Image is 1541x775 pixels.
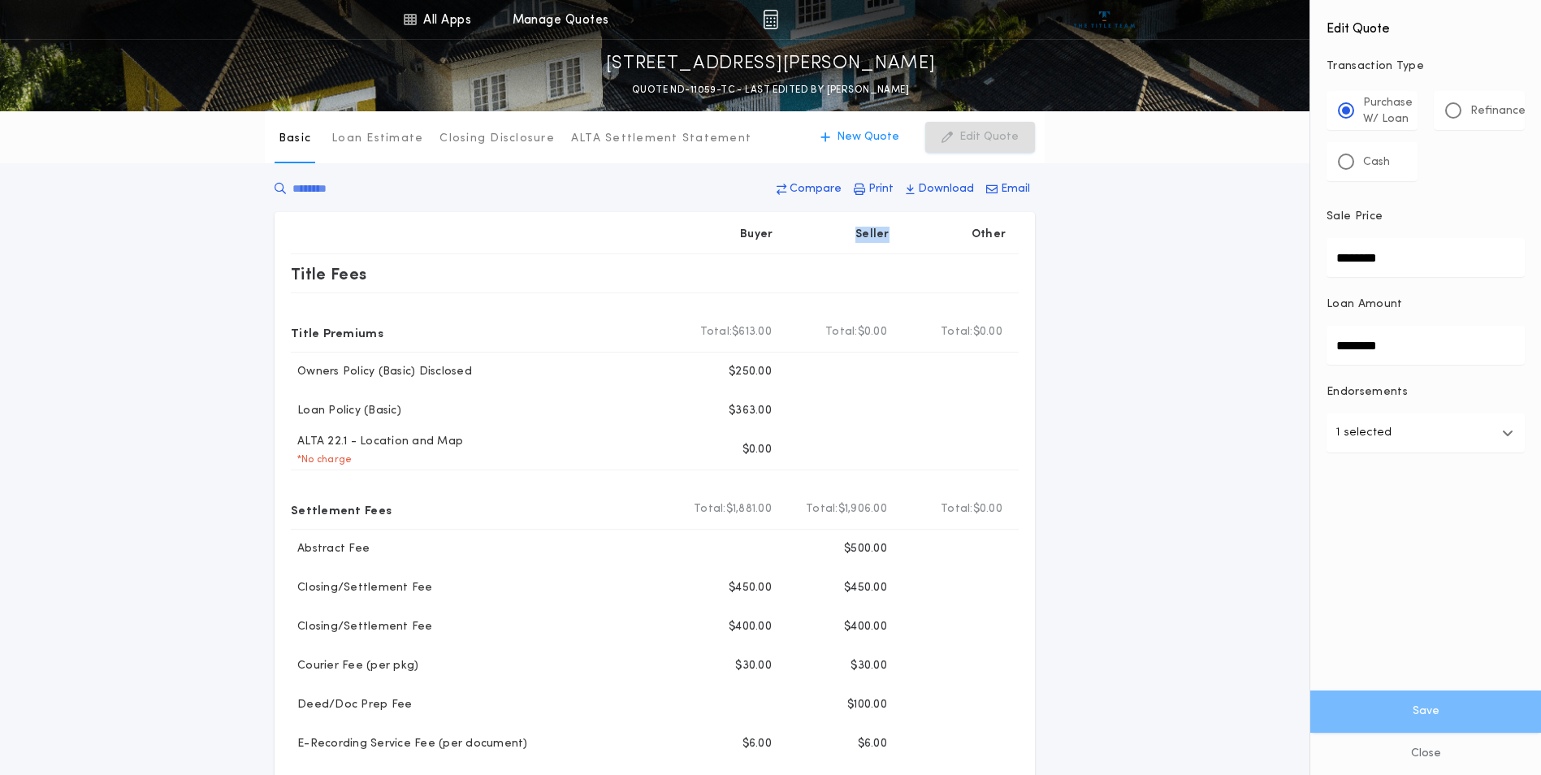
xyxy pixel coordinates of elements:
p: $450.00 [729,580,772,596]
button: 1 selected [1327,413,1525,452]
p: Closing/Settlement Fee [291,580,433,596]
p: Transaction Type [1327,58,1525,75]
p: Purchase W/ Loan [1363,95,1413,128]
p: Refinance [1470,103,1526,119]
button: Close [1310,733,1541,775]
p: $363.00 [729,403,772,419]
p: ALTA Settlement Statement [571,131,751,147]
p: Buyer [740,227,773,243]
p: Endorsements [1327,384,1525,400]
p: [STREET_ADDRESS][PERSON_NAME] [606,51,936,77]
b: Total: [941,501,973,517]
input: Loan Amount [1327,326,1525,365]
p: Seller [855,227,890,243]
p: $250.00 [729,364,772,380]
p: $30.00 [735,658,772,674]
p: Abstract Fee [291,541,370,557]
p: Compare [790,181,842,197]
p: $400.00 [844,619,887,635]
p: $400.00 [729,619,772,635]
p: E-Recording Service Fee (per document) [291,736,528,752]
span: $0.00 [858,324,887,340]
button: Email [981,175,1035,204]
button: Download [901,175,979,204]
button: Save [1310,691,1541,733]
p: Owners Policy (Basic) Disclosed [291,364,472,380]
p: Deed/Doc Prep Fee [291,697,412,713]
img: vs-icon [1074,11,1135,28]
p: * No charge [291,453,352,466]
p: $6.00 [742,736,772,752]
p: ALTA 22.1 - Location and Map [291,434,463,450]
button: Edit Quote [925,122,1035,153]
b: Total: [700,324,733,340]
p: Sale Price [1327,209,1383,225]
p: Courier Fee (per pkg) [291,658,418,674]
p: $500.00 [844,541,887,557]
button: New Quote [804,122,916,153]
span: $0.00 [973,324,1002,340]
span: $613.00 [732,324,772,340]
p: Basic [279,131,311,147]
button: Print [849,175,898,204]
p: Download [918,181,974,197]
p: Email [1001,181,1030,197]
p: 1 selected [1336,423,1392,443]
b: Total: [694,501,726,517]
p: $0.00 [742,442,772,458]
span: $1,881.00 [726,501,772,517]
h4: Edit Quote [1327,10,1525,39]
p: Title Premiums [291,319,383,345]
p: Loan Amount [1327,297,1403,313]
p: Closing Disclosure [439,131,555,147]
p: Loan Policy (Basic) [291,403,401,419]
img: img [763,10,778,29]
b: Total: [806,501,838,517]
p: Closing/Settlement Fee [291,619,433,635]
p: $100.00 [847,697,887,713]
input: Sale Price [1327,238,1525,277]
span: $0.00 [973,501,1002,517]
p: Other [972,227,1006,243]
b: Total: [941,324,973,340]
p: $30.00 [851,658,887,674]
p: $6.00 [858,736,887,752]
p: QUOTE ND-11059-TC - LAST EDITED BY [PERSON_NAME] [632,82,909,98]
span: $1,906.00 [838,501,887,517]
p: Settlement Fees [291,496,392,522]
p: Edit Quote [959,129,1019,145]
b: Total: [825,324,858,340]
p: New Quote [837,129,899,145]
p: Print [868,181,894,197]
p: Cash [1363,154,1390,171]
p: Loan Estimate [331,131,423,147]
p: Title Fees [291,261,367,287]
button: Compare [772,175,846,204]
p: $450.00 [844,580,887,596]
